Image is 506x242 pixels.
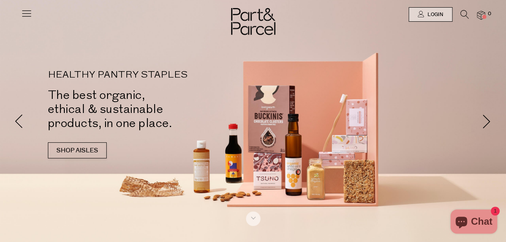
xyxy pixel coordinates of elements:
p: HEALTHY PANTRY STAPLES [48,70,265,80]
a: Login [409,7,452,22]
a: SHOP AISLES [48,142,107,158]
inbox-online-store-chat: Shopify online store chat [448,209,500,236]
span: Login [425,11,443,18]
img: Part&Parcel [231,8,275,35]
h2: The best organic, ethical & sustainable products, in one place. [48,88,265,130]
span: 0 [486,10,493,18]
a: 0 [477,11,485,19]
